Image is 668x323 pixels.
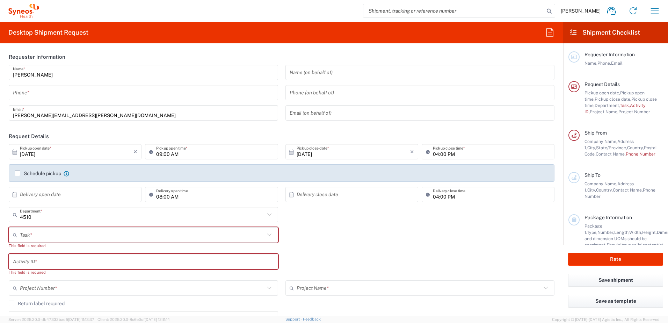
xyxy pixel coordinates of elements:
[595,96,631,102] span: Pickup close date,
[145,317,170,322] span: [DATE] 12:11:14
[629,230,642,235] span: Width,
[584,52,635,57] span: Requester Information
[561,8,601,14] span: [PERSON_NAME]
[584,60,597,66] span: Name,
[133,146,137,157] i: ×
[587,230,597,235] span: Type,
[596,145,627,150] span: State/Province,
[9,269,278,275] div: This field is required
[613,187,643,193] span: Contact Name,
[569,28,640,37] h2: Shipment Checklist
[584,172,601,178] span: Ship To
[627,145,644,150] span: Country,
[597,230,614,235] span: Number,
[584,81,620,87] span: Request Details
[626,151,655,157] span: Phone Number
[595,103,620,108] span: Department,
[584,90,620,95] span: Pickup open date,
[363,4,544,17] input: Shipment, tracking or reference number
[587,187,596,193] span: City,
[285,317,303,321] a: Support
[584,223,602,235] span: Package 1:
[584,215,632,220] span: Package Information
[587,145,596,150] span: City,
[642,230,657,235] span: Height,
[568,253,663,266] button: Rate
[596,187,613,193] span: Country,
[9,301,65,306] label: Return label required
[568,274,663,287] button: Save shipment
[68,317,94,322] span: [DATE] 11:13:37
[597,60,611,66] span: Phone,
[303,317,321,321] a: Feedback
[97,317,170,322] span: Client: 2025.20.0-8c6e0cf
[590,109,618,114] span: Project Name,
[620,103,630,108] span: Task,
[584,139,617,144] span: Company Name,
[611,60,623,66] span: Email
[607,242,663,247] span: Should have valid content(s)
[8,28,88,37] h2: Desktop Shipment Request
[584,130,607,136] span: Ship From
[8,317,94,322] span: Server: 2025.20.0-db47332bad5
[584,181,617,186] span: Company Name,
[568,295,663,308] button: Save as template
[9,133,49,140] h2: Request Details
[15,171,61,176] label: Schedule pickup
[596,151,626,157] span: Contact Name,
[9,243,278,249] div: This field is required
[618,109,650,114] span: Project Number
[552,316,660,323] span: Copyright © [DATE]-[DATE] Agistix Inc., All Rights Reserved
[614,230,629,235] span: Length,
[9,53,65,60] h2: Requester Information
[410,146,414,157] i: ×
